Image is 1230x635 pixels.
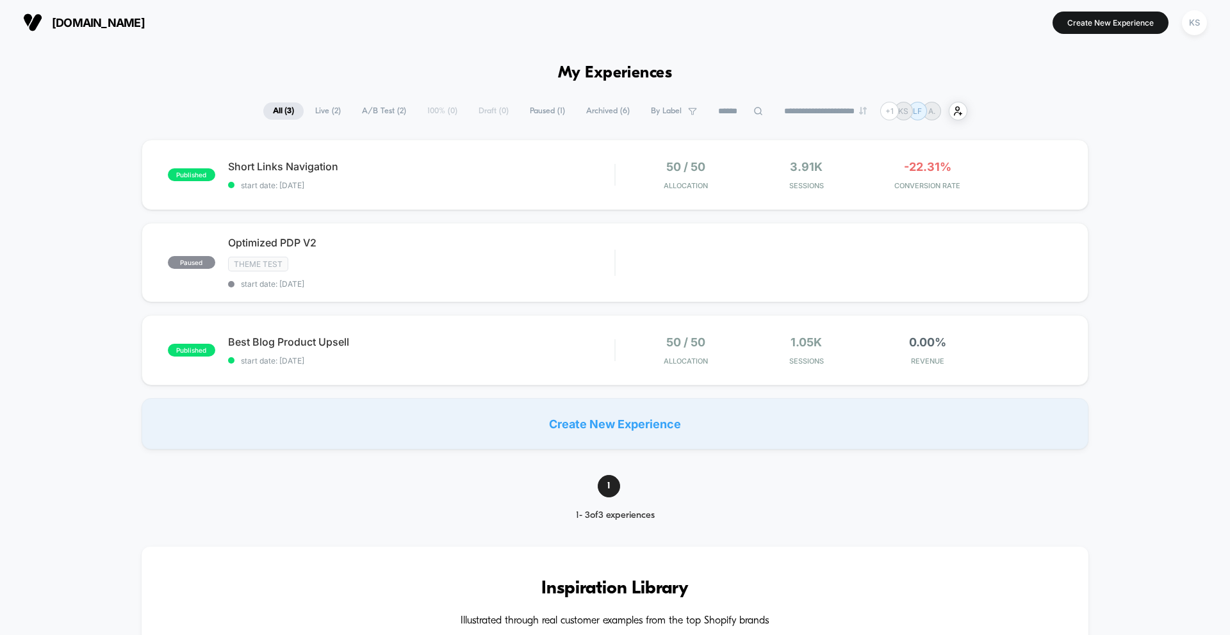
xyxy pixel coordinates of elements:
[666,160,705,173] span: 50 / 50
[228,236,614,249] span: Optimized PDP V2
[168,168,215,181] span: published
[306,102,350,120] span: Live ( 2 )
[870,357,985,366] span: REVENUE
[577,102,639,120] span: Archived ( 6 )
[52,16,145,29] span: [DOMAIN_NAME]
[520,102,575,120] span: Paused ( 1 )
[651,106,682,116] span: By Label
[859,107,867,115] img: end
[791,335,822,349] span: 1.05k
[664,357,708,366] span: Allocation
[928,106,935,116] p: A.
[598,475,620,497] span: 1
[23,13,42,32] img: Visually logo
[904,160,951,173] span: -22.31%
[228,279,614,289] span: start date: [DATE]
[352,102,416,120] span: A/B Test ( 2 )
[142,398,1088,449] div: Create New Experience
[558,64,673,83] h1: My Experiences
[19,12,149,33] button: [DOMAIN_NAME]
[750,357,864,366] span: Sessions
[750,181,864,190] span: Sessions
[180,615,1050,627] h4: Illustrated through real customer examples from the top Shopify brands
[263,102,304,120] span: All ( 3 )
[913,106,922,116] p: LF
[228,257,288,271] span: Theme Test
[228,356,614,366] span: start date: [DATE]
[228,335,614,348] span: Best Blog Product Upsell
[180,579,1050,599] h3: Inspiration Library
[228,181,614,190] span: start date: [DATE]
[1178,10,1211,36] button: KS
[168,344,215,357] span: published
[168,256,215,269] span: paused
[898,106,908,116] p: KS
[228,160,614,173] span: Short Links Navigation
[909,335,946,349] span: 0.00%
[790,160,823,173] span: 3.91k
[1182,10,1207,35] div: KS
[553,510,677,521] div: 1 - 3 of 3 experiences
[666,335,705,349] span: 50 / 50
[664,181,708,190] span: Allocation
[1053,12,1168,34] button: Create New Experience
[880,102,899,120] div: + 1
[870,181,985,190] span: CONVERSION RATE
